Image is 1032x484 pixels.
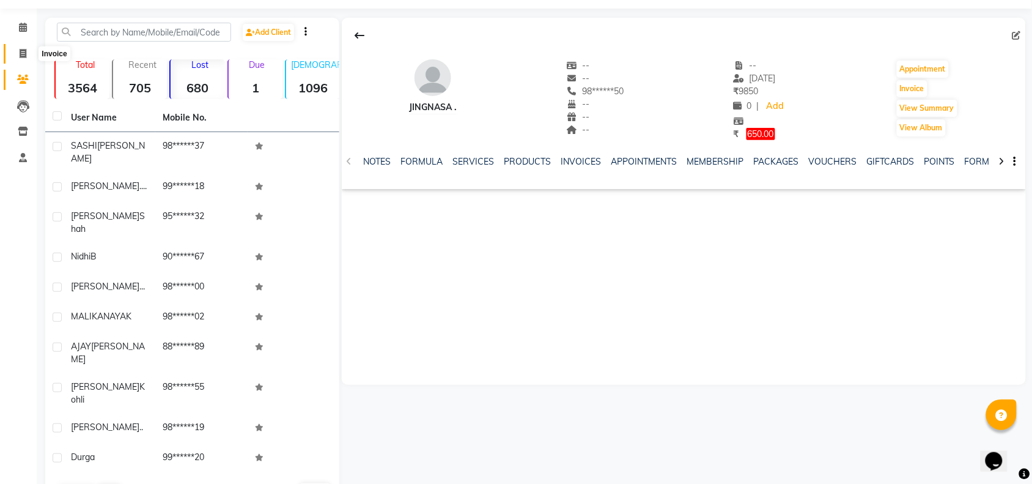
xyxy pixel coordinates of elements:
[897,61,949,78] button: Appointment
[965,156,995,167] a: FORMS
[56,80,109,95] strong: 3564
[71,181,139,192] span: [PERSON_NAME]
[753,156,798,167] a: PACKAGES
[504,156,551,167] a: PRODUCTS
[39,47,70,61] div: Invoice
[155,104,247,132] th: Mobile No.
[71,452,95,463] span: Durga
[71,422,139,433] span: [PERSON_NAME]
[400,156,443,167] a: FORMULA
[286,80,340,95] strong: 1096
[415,59,451,96] img: avatar
[897,100,957,117] button: View Summary
[734,100,752,111] span: 0
[687,156,743,167] a: MEMBERSHIP
[175,59,224,70] p: Lost
[866,156,914,167] a: GIFTCARDS
[64,104,155,132] th: User Name
[734,73,776,84] span: [DATE]
[808,156,857,167] a: VOUCHERS
[139,422,143,433] span: ..
[229,80,282,95] strong: 1
[734,86,759,97] span: 9850
[71,341,145,365] span: [PERSON_NAME]
[243,24,294,41] a: Add Client
[71,281,139,292] span: [PERSON_NAME]
[746,128,775,140] span: 650.00
[363,156,391,167] a: NOTES
[981,435,1020,472] iframe: chat widget
[90,251,97,262] span: B
[734,128,739,140] span: ₹
[71,140,145,164] span: [PERSON_NAME]
[567,73,590,84] span: --
[611,156,677,167] a: APPOINTMENTS
[139,281,145,292] span: ...
[452,156,494,167] a: SERVICES
[113,80,167,95] strong: 705
[71,251,90,262] span: Nidhi
[567,124,590,135] span: --
[561,156,601,167] a: INVOICES
[734,60,757,71] span: --
[118,59,167,70] p: Recent
[61,59,109,70] p: Total
[409,101,457,114] div: Jingnasa .
[924,156,955,167] a: POINTS
[291,59,340,70] p: [DEMOGRAPHIC_DATA]
[103,311,131,322] span: NAYAK
[231,59,282,70] p: Due
[764,98,786,115] a: Add
[567,60,590,71] span: --
[567,111,590,122] span: --
[757,100,759,113] span: |
[71,140,97,151] span: SASHI
[71,311,103,322] span: MALIKA
[734,86,739,97] span: ₹
[57,23,231,42] input: Search by Name/Mobile/Email/Code
[897,80,927,97] button: Invoice
[171,80,224,95] strong: 680
[567,99,590,110] span: --
[139,181,147,192] span: ....
[71,341,91,352] span: AJAY
[71,381,139,392] span: [PERSON_NAME]
[71,210,139,222] span: [PERSON_NAME]
[347,24,372,47] div: Back to Client
[897,119,946,136] button: View Album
